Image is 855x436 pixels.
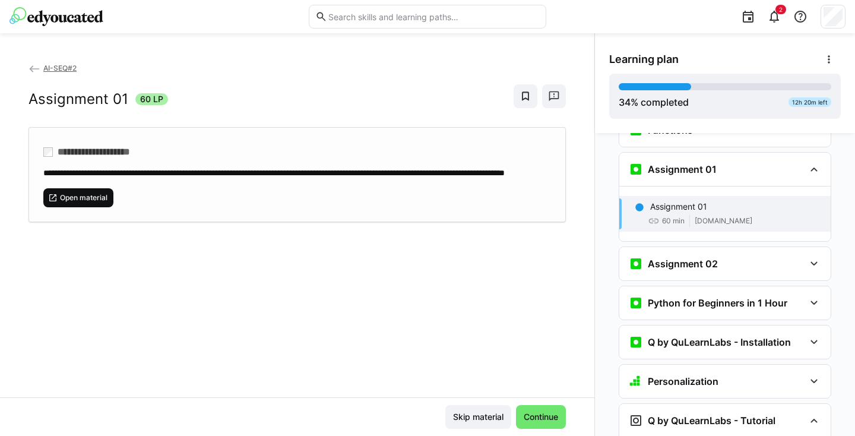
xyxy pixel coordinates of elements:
[648,415,775,426] h3: Q by QuLearnLabs - Tutorial
[59,193,109,203] span: Open material
[650,201,707,213] p: Assignment 01
[648,297,787,309] h3: Python for Beginners in 1 Hour
[28,90,128,108] h2: Assignment 01
[451,411,505,423] span: Skip material
[140,93,163,105] span: 60 LP
[648,336,791,348] h3: Q by QuLearnLabs - Installation
[695,216,752,226] span: [DOMAIN_NAME]
[648,163,717,175] h3: Assignment 01
[619,96,631,108] span: 34
[522,411,560,423] span: Continue
[43,64,77,72] span: AI-SEQ#2
[662,216,685,226] span: 60 min
[619,95,689,109] div: % completed
[28,64,77,72] a: AI-SEQ#2
[779,6,783,13] span: 2
[648,375,718,387] h3: Personalization
[788,97,831,107] div: 12h 20m left
[516,405,566,429] button: Continue
[327,11,540,22] input: Search skills and learning paths…
[609,53,679,66] span: Learning plan
[648,258,718,270] h3: Assignment 02
[445,405,511,429] button: Skip material
[43,188,113,207] button: Open material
